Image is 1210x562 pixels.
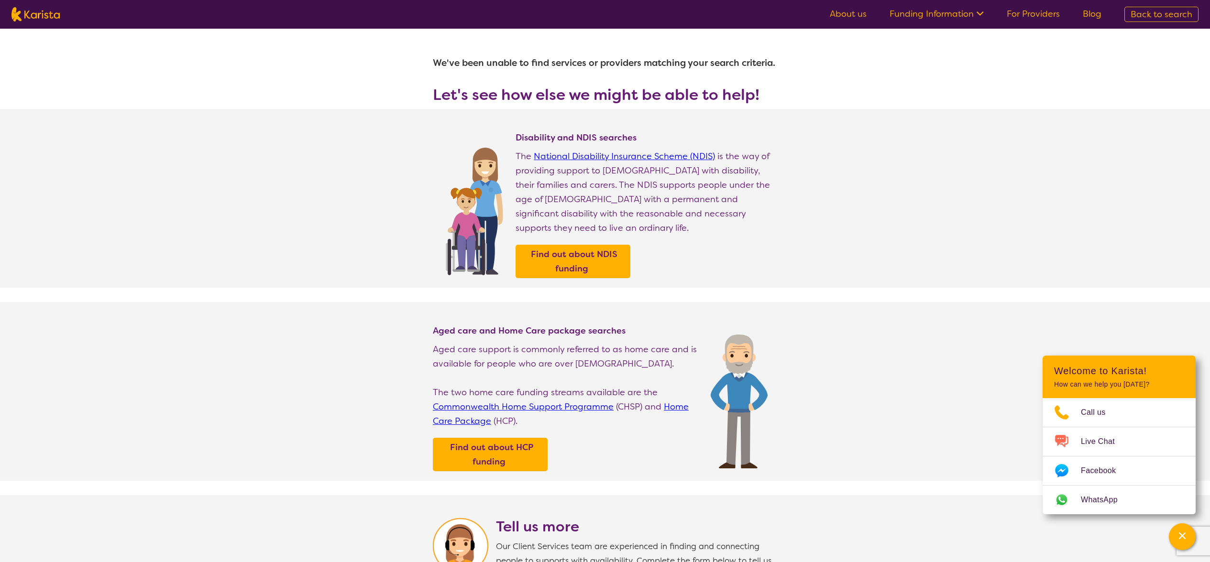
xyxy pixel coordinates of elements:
[1081,434,1126,449] span: Live Chat
[1043,486,1196,514] a: Web link opens in a new tab.
[11,7,60,22] img: Karista logo
[1083,8,1101,20] a: Blog
[1043,356,1196,514] div: Channel Menu
[433,325,701,336] h4: Aged care and Home Care package searches
[433,401,614,412] a: Commonwealth Home Support Programme
[518,247,628,276] a: Find out about NDIS funding
[1054,365,1184,377] h2: Welcome to Karista!
[442,141,506,275] img: Find NDIS and Disability services and providers
[450,442,533,467] b: Find out about HCP funding
[516,132,777,143] h4: Disability and NDIS searches
[433,342,701,371] p: Aged care support is commonly referred to as home care and is available for people who are over [...
[516,149,777,235] p: The is the way of providing support to [DEMOGRAPHIC_DATA] with disability, their families and car...
[1131,9,1192,20] span: Back to search
[890,8,984,20] a: Funding Information
[1169,523,1196,550] button: Channel Menu
[534,151,715,162] a: National Disability Insurance Scheme (NDIS)
[1124,7,1199,22] a: Back to search
[1081,464,1127,478] span: Facebook
[1007,8,1060,20] a: For Providers
[433,385,701,428] p: The two home care funding streams available are the (CHSP) and (HCP).
[435,440,545,469] a: Find out about HCP funding
[496,518,777,535] h2: Tell us more
[830,8,867,20] a: About us
[1081,493,1129,507] span: WhatsApp
[1043,398,1196,514] ul: Choose channel
[531,249,617,274] b: Find out about NDIS funding
[433,86,777,103] h3: Let's see how else we might be able to help!
[1081,405,1117,420] span: Call us
[433,52,777,75] h1: We've been unable to find services or providers matching your search criteria.
[711,335,768,468] img: Find Age care and home care package services and providers
[1054,380,1184,389] p: How can we help you [DATE]?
